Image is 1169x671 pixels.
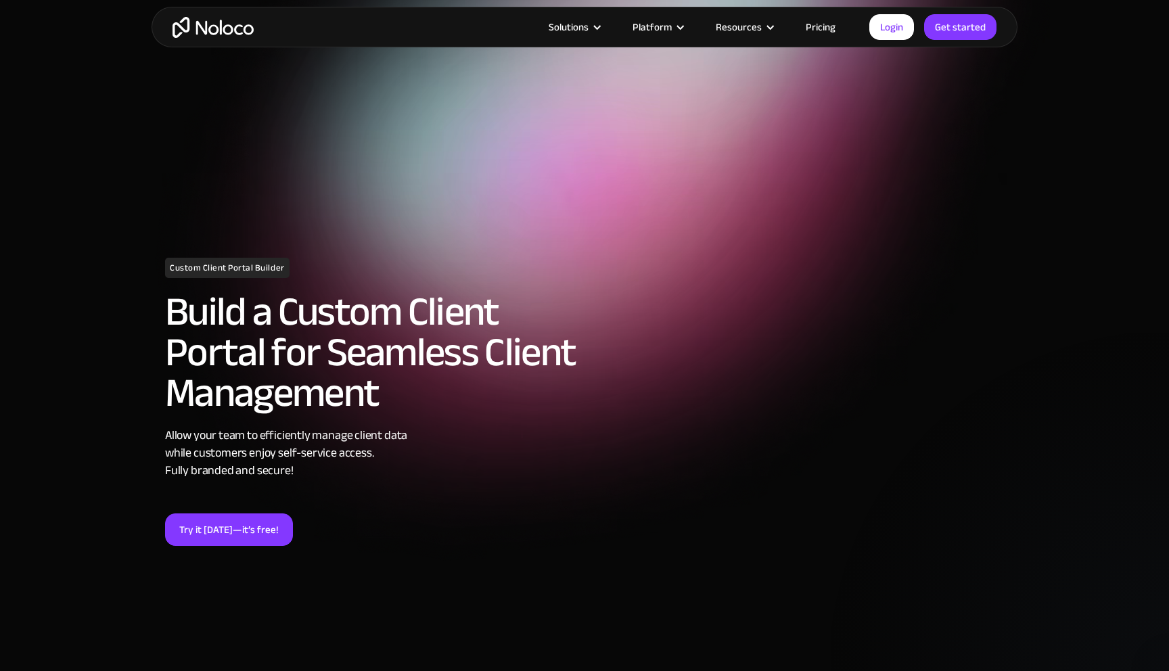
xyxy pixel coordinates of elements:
[716,18,762,36] div: Resources
[616,18,699,36] div: Platform
[924,14,996,40] a: Get started
[633,18,672,36] div: Platform
[165,258,290,278] h1: Custom Client Portal Builder
[173,17,254,38] a: home
[532,18,616,36] div: Solutions
[165,292,578,413] h2: Build a Custom Client Portal for Seamless Client Management
[869,14,914,40] a: Login
[699,18,789,36] div: Resources
[549,18,589,36] div: Solutions
[165,427,578,480] div: Allow your team to efficiently manage client data while customers enjoy self-service access. Full...
[789,18,852,36] a: Pricing
[165,513,293,546] a: Try it [DATE]—it’s free!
